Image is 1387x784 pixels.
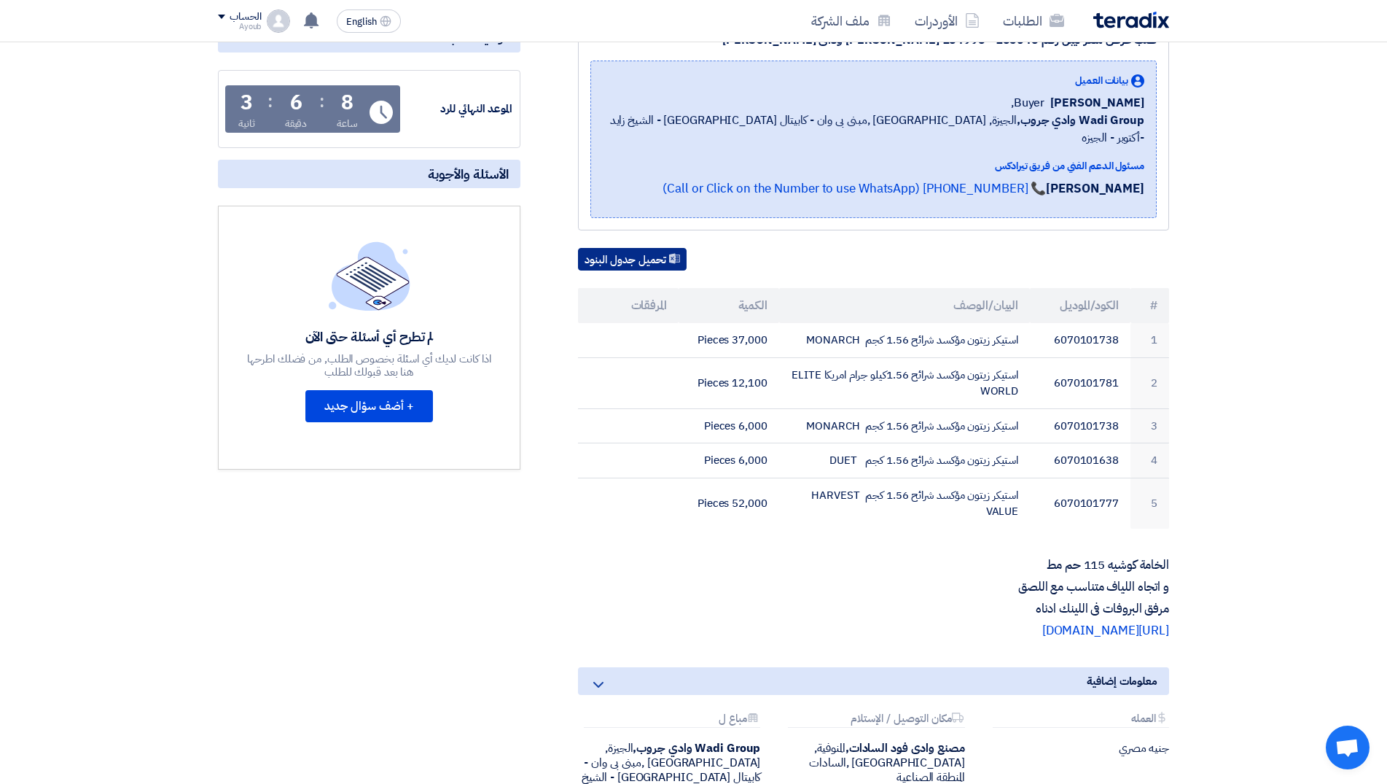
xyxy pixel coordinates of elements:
strong: [PERSON_NAME] [1046,179,1144,198]
a: الأوردرات [903,4,991,38]
td: 6,000 Pieces [679,443,779,478]
button: + أضف سؤال جديد [305,390,433,422]
div: العمله [993,713,1169,728]
td: 6,000 Pieces [679,408,779,443]
td: استيكر زيتون مؤكسد شرائح 1.56 كجم DUET [779,443,1031,478]
th: الكمية [679,288,779,323]
span: معلومات إضافية [1087,673,1157,689]
a: الطلبات [991,4,1076,38]
a: [URL][DOMAIN_NAME] [1042,621,1169,640]
td: استيكر زيتون مؤكسد شرائح 1.56 كجم MONARCH [779,408,1031,443]
td: 6070101781 [1030,357,1130,408]
div: اذا كانت لديك أي اسئلة بخصوص الطلب, من فضلك اطرحها هنا بعد قبولك للطلب [246,352,493,379]
button: English [337,9,401,33]
td: 1 [1130,323,1169,357]
span: [PERSON_NAME] [1050,94,1144,112]
div: لم تطرح أي أسئلة حتى الآن [246,328,493,345]
span: الجيزة, [GEOGRAPHIC_DATA] ,مبنى بى وان - كابيتال [GEOGRAPHIC_DATA] - الشيخ زايد -أكتوبر - الجيزه [603,112,1144,147]
b: Wadi Group وادي جروب, [1017,112,1144,129]
button: تحميل جدول البنود [578,248,687,271]
div: Ayoub [218,23,261,31]
div: مكان التوصيل / الإستلام [788,713,964,728]
td: 6070101777 [1030,478,1130,529]
div: : [267,88,273,115]
td: 2 [1130,357,1169,408]
td: استيكر زيتون مؤكسد شرائح 1.56 كجم HARVEST VALUE [779,478,1031,529]
div: جنيه مصري [987,741,1169,756]
td: 52,000 Pieces [679,478,779,529]
th: البيان/الوصف [779,288,1031,323]
span: Buyer, [1011,94,1044,112]
p: و اتجاه اللياف متناسب مع اللصق [578,580,1169,594]
div: الحساب [230,11,261,23]
div: 3 [241,93,253,113]
div: ساعة [337,116,358,131]
th: الكود/الموديل [1030,288,1130,323]
a: 📞 [PHONE_NUMBER] (Call or Click on the Number to use WhatsApp) [663,179,1046,198]
td: 6070101638 [1030,443,1130,478]
span: الأسئلة والأجوبة [428,166,509,182]
div: ثانية [238,116,255,131]
b: Wadi Group وادي جروب, [633,740,760,757]
div: مباع ل [584,713,760,728]
div: 6 [290,93,302,113]
a: ملف الشركة [800,4,903,38]
div: الموعد النهائي للرد [403,101,512,117]
td: 12,100 Pieces [679,357,779,408]
td: استيكر زيتون مؤكسد شرائح 1.56كيلو جرام امريكا ELITE WORLD [779,357,1031,408]
th: # [1130,288,1169,323]
b: مصنع وادى فود السادات, [845,740,965,757]
div: : [319,88,324,115]
td: 37,000 Pieces [679,323,779,357]
div: Open chat [1326,726,1370,769]
img: profile_test.png [267,9,290,33]
img: Teradix logo [1093,12,1169,28]
td: 5 [1130,478,1169,529]
p: الخامة كوشيه 115 حم مط [578,558,1169,573]
img: empty_state_list.svg [329,241,410,310]
td: 4 [1130,443,1169,478]
div: دقيقة [285,116,308,131]
div: 8 [341,93,353,113]
span: بيانات العميل [1075,73,1128,88]
td: 3 [1130,408,1169,443]
td: استيكر زيتون مؤكسد شرائح 1.56 كجم MONARCH [779,323,1031,357]
th: المرفقات [578,288,679,323]
div: مسئول الدعم الفني من فريق تيرادكس [603,158,1144,174]
span: English [346,17,377,27]
td: 6070101738 [1030,323,1130,357]
td: 6070101738 [1030,408,1130,443]
p: مرفق البروفات فى اللينك ادناه [578,602,1169,616]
